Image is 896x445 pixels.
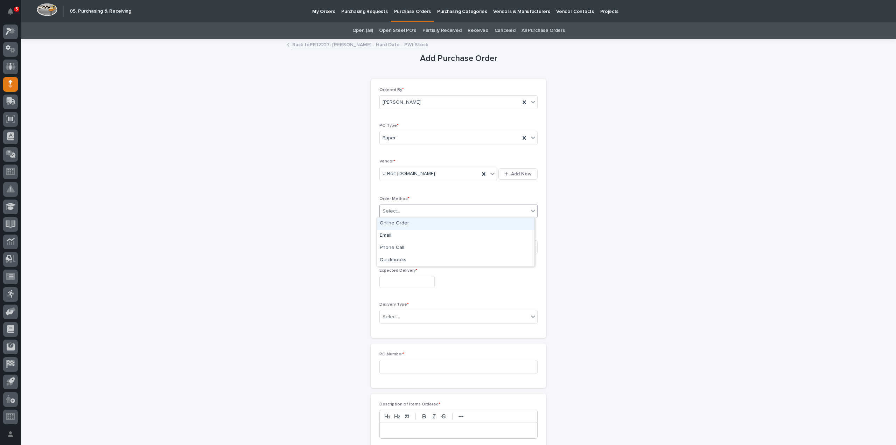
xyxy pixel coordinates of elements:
[377,242,534,254] div: Phone Call
[37,3,57,16] img: Workspace Logo
[458,414,464,419] strong: •••
[383,99,421,106] span: [PERSON_NAME]
[371,54,546,64] h1: Add Purchase Order
[379,124,399,128] span: PO Type
[383,134,396,142] span: Paper
[383,170,435,178] span: U-Bolt [DOMAIN_NAME]
[379,197,409,201] span: Order Method
[379,88,404,92] span: Ordered By
[3,4,18,19] button: Notifications
[379,269,418,273] span: Expected Delivery
[15,7,18,12] p: 5
[352,22,373,39] a: Open (all)
[379,303,409,307] span: Delivery Type
[498,168,538,180] button: Add New
[9,8,18,20] div: Notifications5
[468,22,488,39] a: Received
[383,313,400,321] div: Select...
[377,217,534,230] div: Online Order
[422,22,461,39] a: Partially Received
[377,254,534,266] div: Quickbooks
[383,208,400,215] div: Select...
[292,40,428,48] a: Back toPR12227: [PERSON_NAME] - Hard Date - PWI Stock
[511,171,532,177] span: Add New
[379,352,405,356] span: PO Number
[70,8,131,14] h2: 05. Purchasing & Receiving
[521,22,565,39] a: All Purchase Orders
[379,22,416,39] a: Open Steel PO's
[495,22,516,39] a: Canceled
[379,159,395,164] span: Vendor
[377,230,534,242] div: Email
[379,402,440,406] span: Description of Items Ordered
[456,412,466,420] button: •••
